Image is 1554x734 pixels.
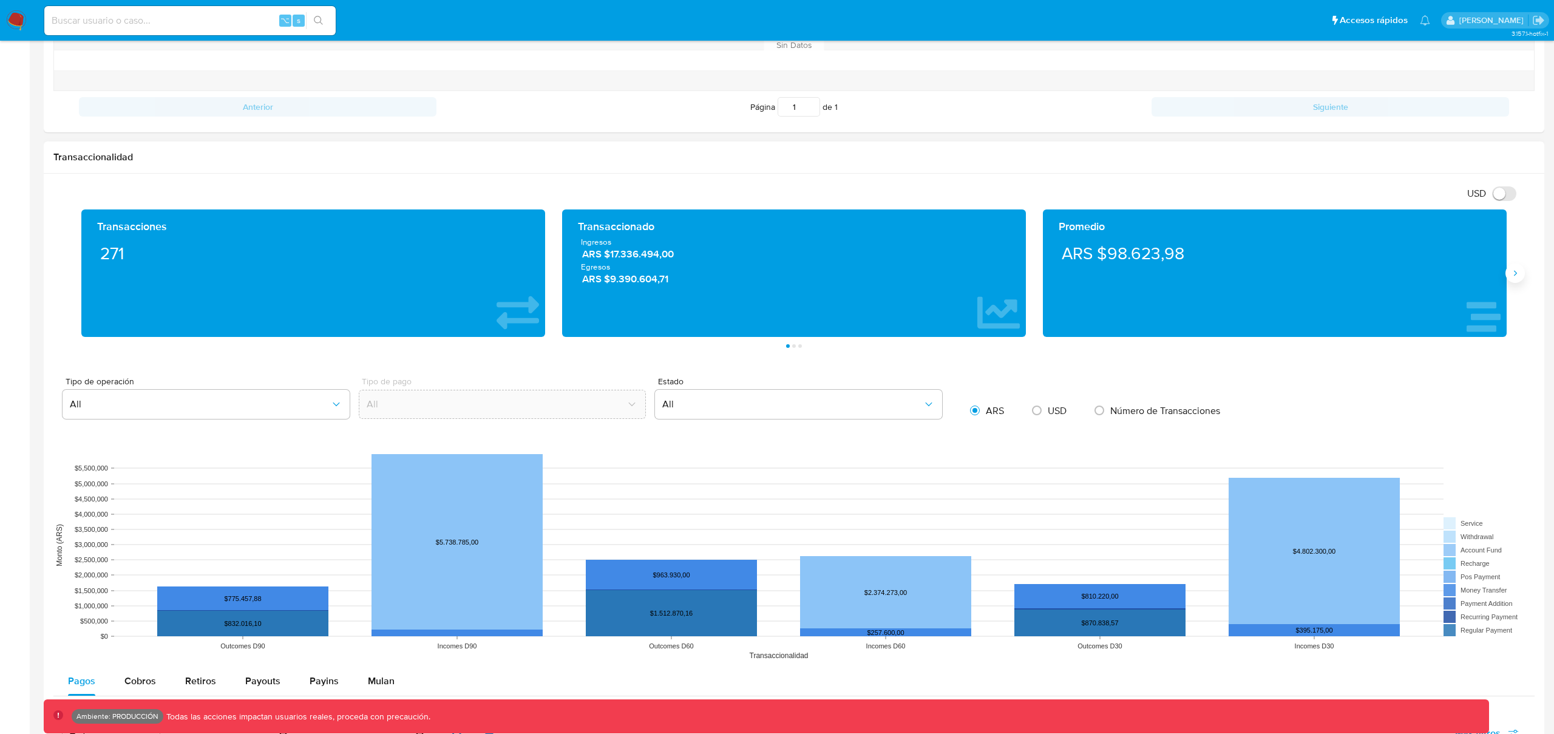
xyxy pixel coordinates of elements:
a: Notificaciones [1420,15,1430,25]
input: Buscar usuario o caso... [44,13,336,29]
h1: Transaccionalidad [53,151,1535,163]
button: Anterior [79,97,436,117]
span: ⌥ [280,15,290,26]
span: 1 [835,101,838,113]
button: Siguiente [1152,97,1509,117]
button: search-icon [306,12,331,29]
p: fernando.bolognino@mercadolibre.com [1459,15,1528,26]
p: Todas las acciones impactan usuarios reales, proceda con precaución. [163,711,430,722]
span: Página de [750,97,838,117]
span: 3.157.1-hotfix-1 [1512,29,1548,38]
span: Accesos rápidos [1340,14,1408,27]
p: Ambiente: PRODUCCIÓN [76,714,158,719]
span: s [297,15,300,26]
a: Salir [1532,14,1545,27]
